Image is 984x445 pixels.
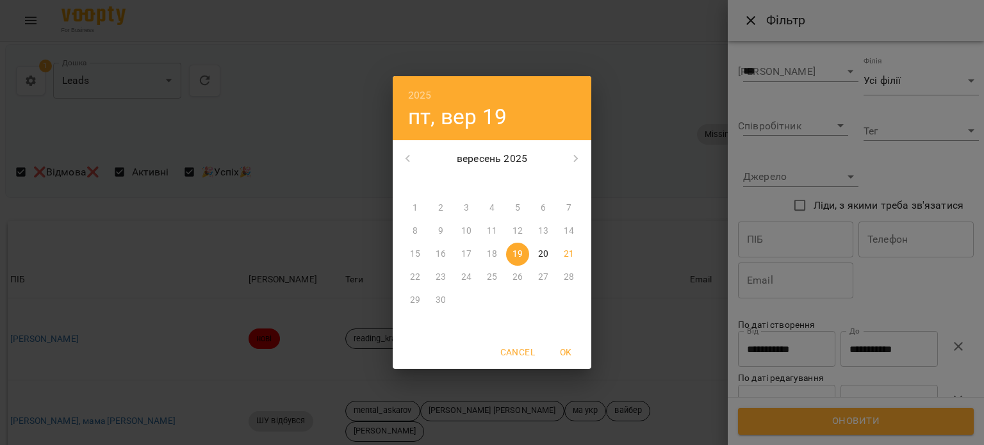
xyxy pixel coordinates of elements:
[480,177,504,190] span: чт
[532,243,555,266] button: 20
[429,177,452,190] span: вт
[557,177,580,190] span: нд
[550,344,581,360] span: OK
[404,177,427,190] span: пн
[512,248,523,261] p: 19
[408,86,432,104] button: 2025
[423,151,561,166] p: вересень 2025
[506,177,529,190] span: пт
[495,341,540,364] button: Cancel
[506,243,529,266] button: 19
[564,248,574,261] p: 21
[408,104,507,130] button: пт, вер 19
[455,177,478,190] span: ср
[532,177,555,190] span: сб
[538,248,548,261] p: 20
[557,243,580,266] button: 21
[500,344,535,360] span: Cancel
[545,341,586,364] button: OK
